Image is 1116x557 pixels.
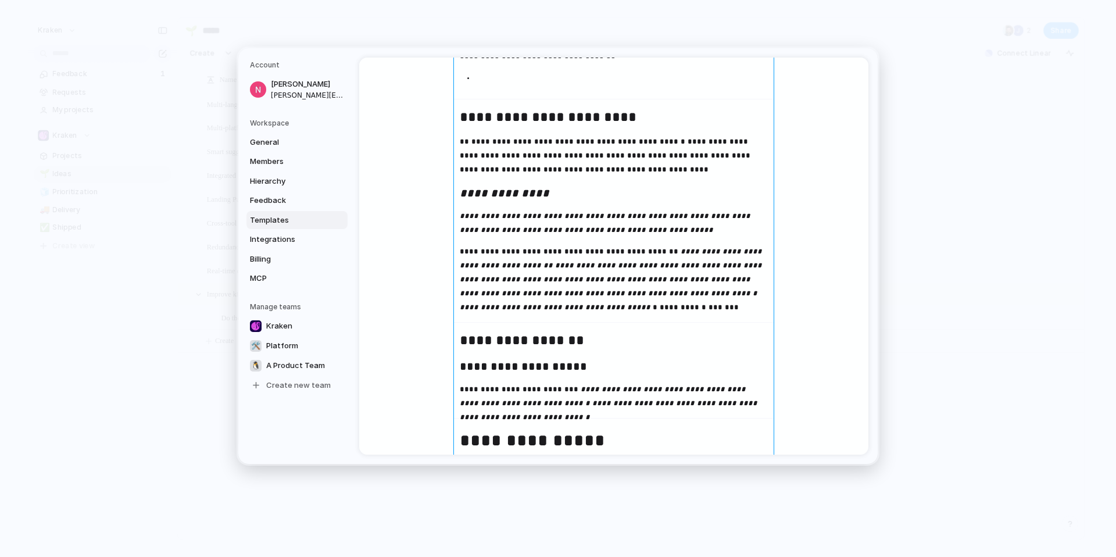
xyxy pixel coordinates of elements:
span: Kraken [266,320,292,332]
span: Create new team [266,380,331,391]
span: [PERSON_NAME] [271,78,345,90]
a: Templates [246,211,348,230]
span: Billing [250,253,324,265]
span: Templates [250,215,324,226]
a: Create new team [246,376,348,395]
span: MCP [250,273,324,284]
a: MCP [246,269,348,288]
a: 🐧A Product Team [246,356,348,375]
a: General [246,133,348,152]
a: Feedback [246,191,348,210]
span: General [250,137,324,148]
span: Platform [266,340,298,352]
div: 🛠️ [250,340,262,352]
span: Integrations [250,234,324,245]
a: 🛠️Platform [246,337,348,355]
span: Feedback [250,195,324,206]
h5: Manage teams [250,302,348,312]
span: [PERSON_NAME][EMAIL_ADDRESS][DOMAIN_NAME] [271,90,345,101]
div: 🐧 [250,360,262,372]
a: Kraken [246,317,348,335]
a: Billing [246,250,348,269]
a: Hierarchy [246,172,348,191]
span: A Product Team [266,360,325,372]
a: Integrations [246,230,348,249]
span: Members [250,156,324,167]
a: Members [246,152,348,171]
a: [PERSON_NAME][PERSON_NAME][EMAIL_ADDRESS][DOMAIN_NAME] [246,75,348,104]
h5: Account [250,60,348,70]
h5: Workspace [250,118,348,128]
span: Hierarchy [250,176,324,187]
